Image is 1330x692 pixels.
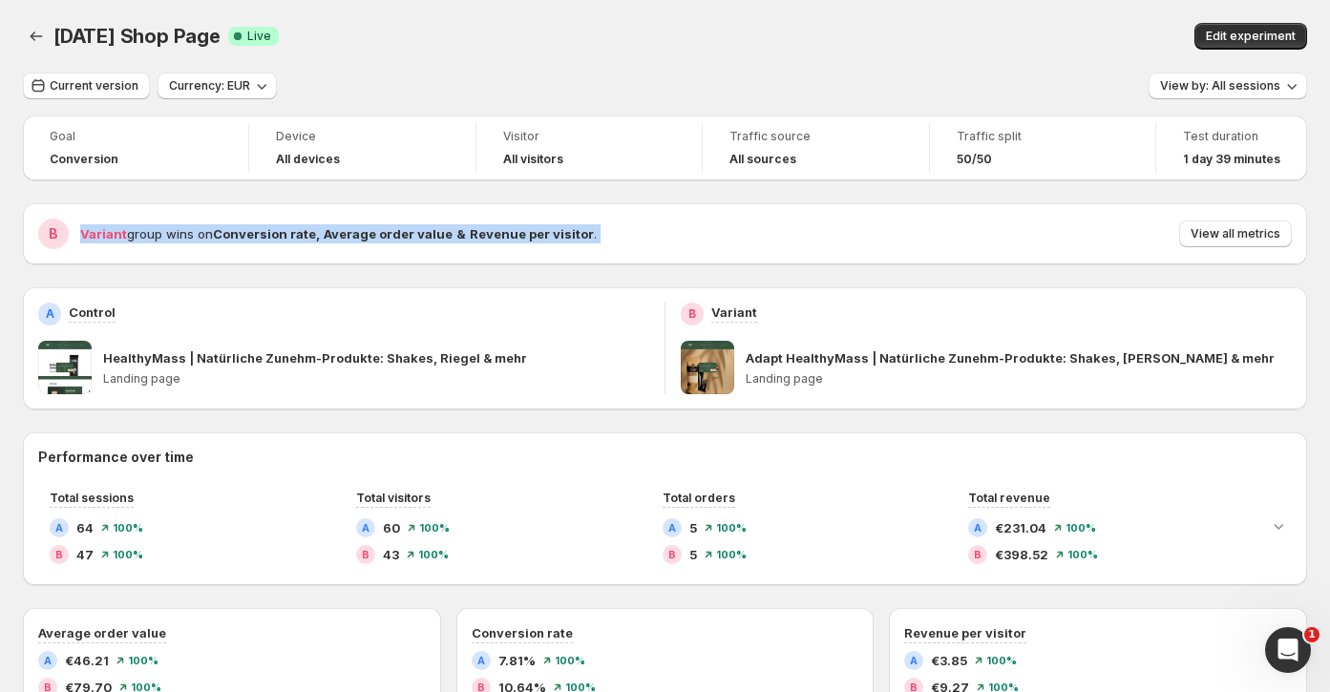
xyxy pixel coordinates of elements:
button: Currency: EUR [158,73,277,99]
span: 100% [555,655,585,666]
h2: Performance over time [38,448,1292,467]
span: 100% [1067,549,1098,560]
span: 1 day 39 minutes [1183,152,1280,167]
span: €46.21 [65,651,109,670]
a: DeviceAll devices [276,127,448,169]
h2: A [477,655,485,666]
a: VisitorAll visitors [503,127,675,169]
h2: B [49,224,58,243]
button: View by: All sessions [1149,73,1307,99]
span: Total orders [663,491,735,505]
span: Test duration [1183,129,1280,144]
span: Current version [50,78,138,94]
h2: B [974,549,982,560]
a: Test duration1 day 39 minutes [1183,127,1280,169]
button: Expand chart [1265,513,1292,539]
span: 43 [383,545,399,564]
span: 64 [76,518,94,537]
strong: Revenue per visitor [470,226,594,241]
a: GoalConversion [50,127,222,169]
p: Landing page [103,371,649,387]
h3: Average order value [38,623,166,642]
h2: A [46,306,54,322]
img: Adapt HealthyMass | Natürliche Zunehm-Produkte: Shakes, Riegel & mehr [681,341,734,394]
p: Variant [711,303,757,322]
span: Variant [80,226,127,241]
span: 100% [113,549,143,560]
iframe: Intercom live chat [1265,627,1311,673]
span: Total visitors [356,491,431,505]
span: View by: All sessions [1160,78,1280,94]
h2: B [688,306,696,322]
span: Traffic split [957,129,1129,144]
span: Live [247,29,271,44]
h2: A [55,522,63,534]
span: 5 [689,545,697,564]
p: Control [69,303,116,322]
h2: A [362,522,369,534]
span: 100% [716,549,747,560]
span: 100% [716,522,747,534]
h4: All sources [729,152,796,167]
h2: B [362,549,369,560]
button: Edit experiment [1194,23,1307,50]
p: Adapt HealthyMass | Natürliche Zunehm-Produkte: Shakes, [PERSON_NAME] & mehr [746,348,1275,367]
span: Visitor [503,129,675,144]
span: Currency: EUR [169,78,250,94]
span: 100% [418,549,449,560]
span: Total sessions [50,491,134,505]
h2: A [974,522,982,534]
span: [DATE] Shop Page [53,25,221,48]
strong: Average order value [324,226,453,241]
span: €3.85 [931,651,967,670]
h3: Conversion rate [472,623,573,642]
a: Traffic sourceAll sources [729,127,901,169]
span: 100% [986,655,1017,666]
span: 100% [128,655,158,666]
h3: Revenue per visitor [904,623,1026,642]
span: Edit experiment [1206,29,1296,44]
h2: A [44,655,52,666]
span: 7.81% [498,651,536,670]
strong: , [316,226,320,241]
h2: A [668,522,676,534]
span: View all metrics [1191,226,1280,241]
span: 47 [76,545,94,564]
span: 100% [419,522,450,534]
span: Traffic source [729,129,901,144]
p: HealthyMass | Natürliche Zunehm-Produkte: Shakes, Riegel & mehr [103,348,527,367]
h2: B [668,549,676,560]
a: Traffic split50/50 [957,127,1129,169]
h4: All devices [276,152,340,167]
span: €398.52 [995,545,1048,564]
p: Landing page [746,371,1292,387]
span: 100% [113,522,143,534]
span: group wins on . [80,226,597,241]
h2: A [910,655,918,666]
button: View all metrics [1179,220,1292,247]
h2: B [55,549,63,560]
button: Current version [23,73,150,99]
span: 1 [1304,627,1319,642]
span: Conversion [50,152,118,167]
span: 5 [689,518,697,537]
strong: Conversion rate [213,226,316,241]
img: HealthyMass | Natürliche Zunehm-Produkte: Shakes, Riegel & mehr [38,341,92,394]
strong: & [456,226,466,241]
button: Back [23,23,50,50]
span: Total revenue [968,491,1050,505]
span: Device [276,129,448,144]
span: 100% [1066,522,1096,534]
span: 60 [383,518,400,537]
span: €231.04 [995,518,1046,537]
h4: All visitors [503,152,563,167]
span: 50/50 [957,152,992,167]
span: Goal [50,129,222,144]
